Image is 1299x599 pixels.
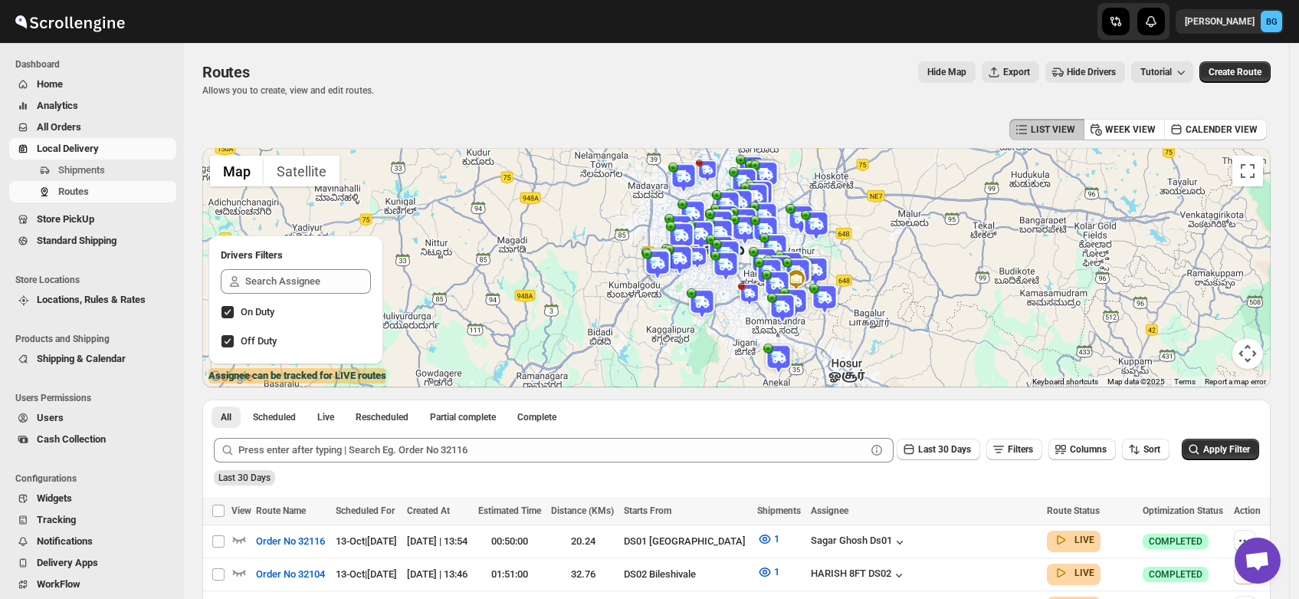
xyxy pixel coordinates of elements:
button: Tutorial [1131,61,1193,83]
span: Cash Collection [37,433,106,445]
img: Google [206,367,257,387]
span: Products and Shipping [15,333,176,345]
a: Terms (opens in new tab) [1174,377,1196,386]
button: Apply Filter [1182,439,1259,460]
button: Create Route [1199,61,1271,83]
a: Open this area in Google Maps (opens a new window) [206,367,257,387]
span: Brajesh Giri [1261,11,1282,32]
p: [PERSON_NAME] [1185,15,1255,28]
span: Partial complete [430,411,496,423]
div: 20.24 [551,534,615,549]
span: Assignee [811,505,848,516]
span: 1 [774,566,779,578]
div: Open chat [1235,538,1281,584]
a: Report a map error [1205,377,1266,386]
span: Action [1234,505,1261,516]
span: Routes [202,63,250,81]
span: Configurations [15,472,176,485]
button: Toggle fullscreen view [1232,156,1263,186]
span: Rescheduled [356,411,408,423]
span: COMPLETED [1149,535,1202,548]
button: All routes [212,406,241,428]
div: DS01 [GEOGRAPHIC_DATA] [624,534,748,549]
span: Routes [58,186,89,197]
span: Delivery Apps [37,557,98,568]
span: Standard Shipping [37,235,116,246]
span: Complete [517,411,556,423]
div: DS02 Bileshivale [624,567,748,582]
span: Local Delivery [37,143,99,154]
span: Optimization Status [1143,505,1223,516]
span: Hide Drivers [1067,66,1116,78]
b: LIVE [1074,535,1094,545]
button: Sort [1122,439,1169,460]
span: Users [37,412,64,423]
span: Home [37,78,63,90]
button: Notifications [9,531,176,552]
span: Apply Filter [1203,444,1250,455]
button: Tracking [9,509,176,531]
span: All [221,411,231,423]
button: All Orders [9,117,176,138]
input: Search Assignee [245,269,371,294]
button: WEEK VIEW [1084,119,1165,140]
button: Show satellite imagery [264,156,340,186]
span: Tracking [37,514,76,525]
text: BG [1266,17,1278,27]
span: Notifications [37,535,93,547]
button: LIVE [1053,565,1094,581]
span: WEEK VIEW [1105,123,1156,136]
button: User menu [1176,9,1284,34]
span: Scheduled For [336,505,395,516]
button: Map camera controls [1232,338,1263,369]
span: Locations, Rules & Rates [37,294,146,305]
button: Export [982,61,1039,83]
span: Scheduled [253,411,296,423]
div: 32.76 [551,567,615,582]
span: Live [317,411,334,423]
button: Map action label [918,61,976,83]
button: 1 [748,560,789,584]
span: Shipments [757,505,801,516]
button: Analytics [9,95,176,117]
span: Tutorial [1140,67,1172,77]
button: LIVE [1053,532,1094,548]
span: Widgets [37,492,72,504]
span: Route Name [256,505,306,516]
button: Show street map [210,156,264,186]
span: LIST VIEW [1031,123,1075,136]
span: Last 30 Days [218,472,271,483]
span: Order No 32116 [256,534,325,549]
span: Starts From [624,505,671,516]
button: Keyboard shortcuts [1032,377,1098,387]
button: Hide Drivers [1045,61,1125,83]
span: Shipments [58,164,105,176]
span: Export [1003,66,1030,78]
div: [DATE] | 13:54 [407,534,468,549]
button: WorkFlow [9,574,176,595]
span: Store Locations [15,274,176,286]
span: Shipping & Calendar [37,353,126,364]
span: On Duty [241,306,274,318]
span: Distance (KMs) [551,505,614,516]
button: Sagar Ghosh Ds01 [811,535,907,550]
span: Filters [1008,444,1033,455]
span: Create Route [1209,66,1261,78]
span: Order No 32104 [256,567,325,582]
button: 1 [748,527,789,551]
span: Columns [1070,444,1107,455]
span: 13-Oct | [DATE] [336,568,397,580]
span: Hide Map [927,66,966,78]
b: LIVE [1074,568,1094,578]
input: Press enter after typing | Search Eg. Order No 32116 [238,438,866,462]
div: 01:51:00 [478,567,542,582]
button: Last 30 Days [897,439,980,460]
button: Order No 32104 [247,562,334,587]
span: Off Duty [241,335,277,347]
button: Widgets [9,488,176,509]
h2: Drivers Filters [221,248,371,263]
label: Assignee can be tracked for LIVE routes [208,368,386,383]
div: HARISH 8FT DS02 [811,568,907,583]
span: 1 [774,533,779,545]
span: WorkFlow [37,578,80,590]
